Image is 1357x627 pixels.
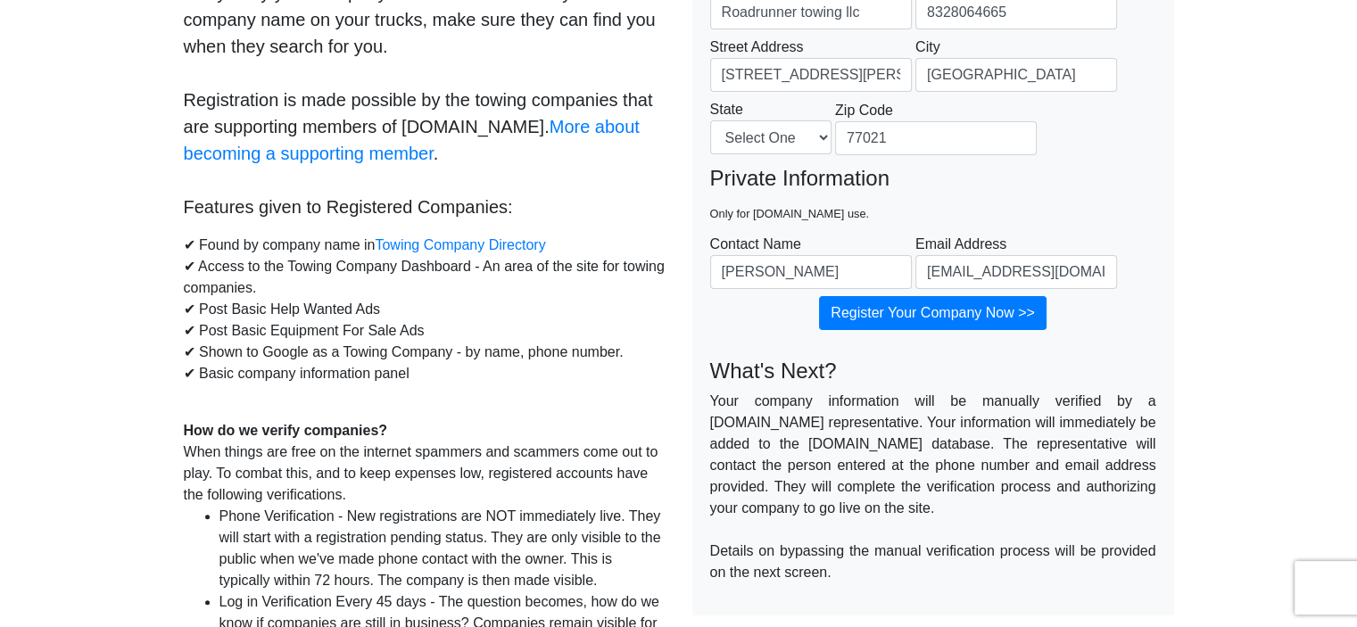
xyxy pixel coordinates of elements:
[710,120,832,154] select: State
[184,117,640,163] a: More about becoming a supporting member
[710,207,870,220] small: Only for [DOMAIN_NAME] use.
[375,237,545,252] a: Towing Company Directory
[710,99,832,154] label: State
[184,423,388,438] strong: How do we verify companies?
[915,255,1117,289] input: Email Address
[710,37,912,92] label: Street Address
[710,255,912,289] input: Contact Name
[697,330,1170,598] div: Your company information will be manually verified by a [DOMAIN_NAME] representative. Your inform...
[835,100,1037,155] label: Zip Code
[915,234,1117,289] label: Email Address
[710,234,912,289] label: Contact Name
[915,58,1117,92] input: City
[219,506,666,591] li: Phone Verification - New registrations are NOT immediately live. They will start with a registrat...
[819,296,1047,330] input: Register Your Company Now >>
[835,121,1037,155] input: Zip Code
[915,37,1117,92] label: City
[710,162,1156,227] legend: Private Information
[710,359,1156,384] h4: What's Next?
[710,58,912,92] input: Street Address
[184,197,513,217] strong: Features given to Registered Companies:
[184,235,666,406] p: ✔ Found by company name in ✔ Access to the Towing Company Dashboard - An area of the site for tow...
